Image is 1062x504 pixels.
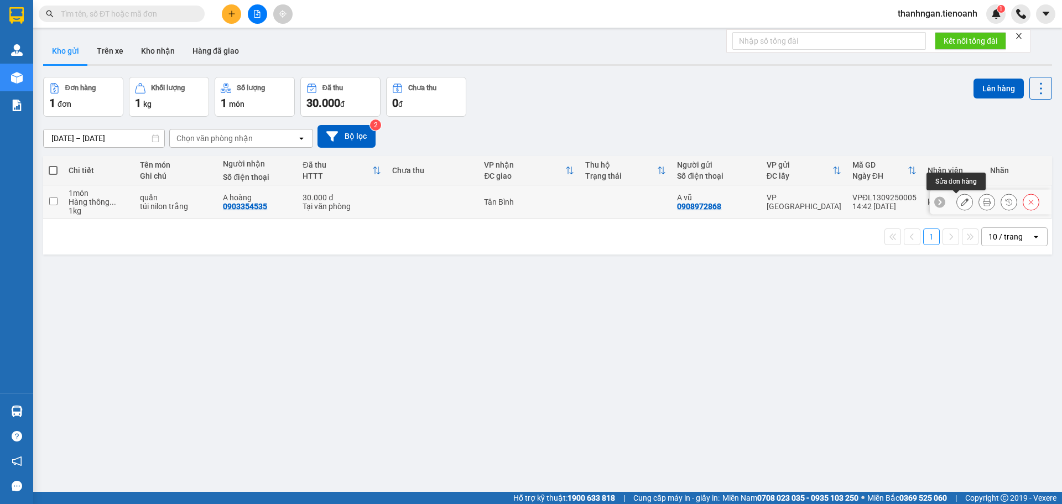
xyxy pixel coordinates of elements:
div: Ngày ĐH [852,172,908,180]
button: aim [273,4,293,24]
span: 10:31:46 [DATE] [64,64,129,74]
div: ĐC giao [484,172,565,180]
img: warehouse-icon [11,44,23,56]
button: plus [222,4,241,24]
span: Miền Nam [722,492,858,504]
div: 14:42 [DATE] [852,202,917,211]
div: Người nhận [223,159,291,168]
span: 0 [392,96,398,110]
button: Khối lượng1kg [129,77,209,117]
div: Thu hộ [585,160,658,169]
div: VP [GEOGRAPHIC_DATA] [767,193,841,211]
div: Tân Bình [484,198,574,206]
div: Mã GD [852,160,908,169]
span: 1 [999,5,1003,13]
img: warehouse-icon [11,406,23,417]
span: close [1015,32,1023,40]
button: Chưa thu0đ [386,77,466,117]
span: copyright [1001,494,1008,502]
span: đơn [58,100,71,108]
div: Nhãn [990,166,1045,175]
div: ĐC lấy [767,172,832,180]
span: đ [340,100,345,108]
sup: 2 [370,119,381,131]
span: | [955,492,957,504]
span: C Tuấn - 0374228542 [54,33,140,42]
div: HTTT [303,172,372,180]
button: Kho gửi [43,38,88,64]
span: Hỗ trợ kỹ thuật: [513,492,615,504]
div: 10 / trang [988,231,1023,242]
span: VPĐL1309250003 - [54,44,138,74]
span: plus [228,10,236,18]
svg: open [297,134,306,143]
input: Nhập số tổng đài [732,32,926,50]
span: aim [279,10,287,18]
div: Khối lượng [151,84,185,92]
button: Lên hàng [973,79,1024,98]
div: 1 kg [69,206,128,215]
strong: 0369 525 060 [899,493,947,502]
div: Sửa đơn hàng [956,194,973,210]
span: 1 [49,96,55,110]
input: Select a date range. [44,129,164,147]
div: Số điện thoại [223,173,291,181]
div: Đơn hàng [65,84,96,92]
span: notification [12,456,22,466]
div: Số điện thoại [677,172,755,180]
button: Kết nối tổng đài [935,32,1006,50]
div: VP nhận [484,160,565,169]
strong: 0708 023 035 - 0935 103 250 [757,493,858,502]
img: warehouse-icon [11,72,23,84]
div: VPĐL1309250005 [852,193,917,202]
div: A hoàng [223,193,291,202]
div: Nhân viên [928,166,979,175]
th: Toggle SortBy [580,156,672,185]
button: Bộ lọc [317,125,376,148]
button: file-add [248,4,267,24]
sup: 1 [997,5,1005,13]
span: Gửi: [54,6,162,30]
th: Toggle SortBy [847,156,922,185]
span: | [623,492,625,504]
span: file-add [253,10,261,18]
span: message [12,481,22,491]
span: search [46,10,54,18]
div: VP gửi [767,160,832,169]
div: Sửa đơn hàng [926,173,986,190]
div: Hàng thông thường [69,198,128,206]
span: món [229,100,244,108]
span: kg [143,100,152,108]
div: lehoa.tienoanh [928,198,979,206]
button: Kho nhận [132,38,184,64]
div: A vũ [677,193,755,202]
div: Người gửi [677,160,755,169]
div: 0903354535 [223,202,267,211]
button: caret-down [1036,4,1055,24]
img: solution-icon [11,100,23,111]
img: logo-vxr [9,7,24,24]
button: Hàng đã giao [184,38,248,64]
span: caret-down [1041,9,1051,19]
div: Trạng thái [585,172,658,180]
span: question-circle [12,431,22,441]
span: 1 [135,96,141,110]
span: VP [GEOGRAPHIC_DATA] [54,6,162,30]
img: phone-icon [1016,9,1026,19]
th: Toggle SortBy [761,156,847,185]
button: Đơn hàng1đơn [43,77,123,117]
div: Tên món [140,160,212,169]
div: Chưa thu [408,84,436,92]
span: thanhngan.tienoanh [889,7,986,20]
span: Kết nối tổng đài [944,35,997,47]
strong: 1900 633 818 [568,493,615,502]
div: Đã thu [303,160,372,169]
th: Toggle SortBy [478,156,579,185]
span: ⚪️ [861,496,865,500]
div: quần [140,193,212,202]
input: Tìm tên, số ĐT hoặc mã đơn [61,8,191,20]
span: Cung cấp máy in - giấy in: [633,492,720,504]
div: 0908972868 [677,202,721,211]
button: Số lượng1món [215,77,295,117]
button: 1 [923,228,940,245]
